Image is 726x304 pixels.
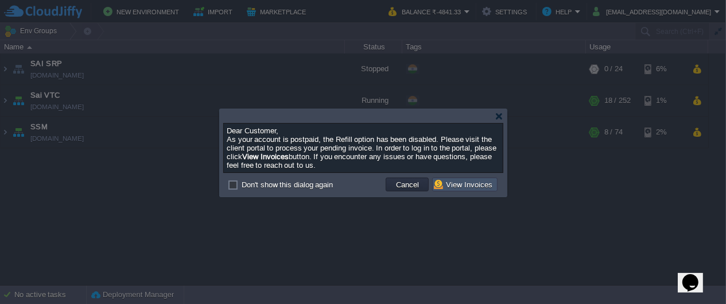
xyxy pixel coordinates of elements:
label: Don't show this dialog again [242,180,333,189]
b: View Invoices [242,152,289,161]
p: Dear Customer, [227,126,500,135]
div: As your account is postpaid, the Refill option has been disabled. Please visit the client portal ... [227,126,500,170]
button: View Invoices [434,179,496,190]
button: Cancel [393,179,422,190]
iframe: chat widget [678,258,715,293]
